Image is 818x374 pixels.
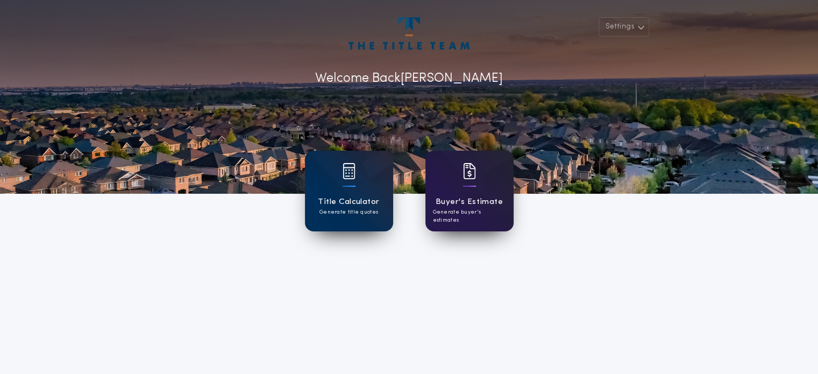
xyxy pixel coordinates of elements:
[463,163,476,179] img: card icon
[599,17,649,37] button: Settings
[305,151,393,231] a: card iconTitle CalculatorGenerate title quotes
[318,196,379,208] h1: Title Calculator
[436,196,503,208] h1: Buyer's Estimate
[343,163,355,179] img: card icon
[425,151,514,231] a: card iconBuyer's EstimateGenerate buyer's estimates
[315,69,503,88] p: Welcome Back [PERSON_NAME]
[433,208,506,224] p: Generate buyer's estimates
[348,17,469,50] img: account-logo
[319,208,378,216] p: Generate title quotes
